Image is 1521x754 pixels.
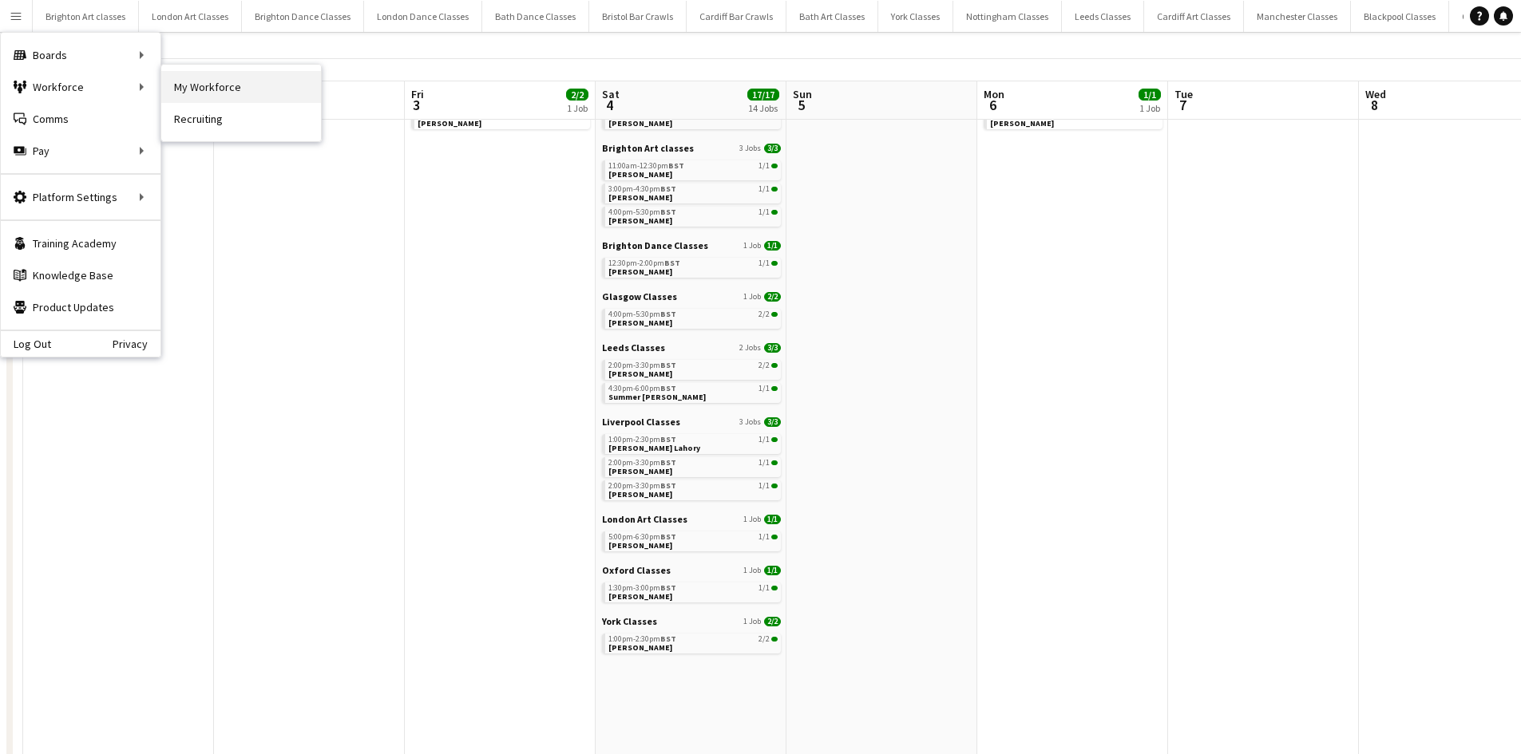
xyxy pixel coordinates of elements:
[600,96,620,114] span: 4
[608,466,672,476] span: Lynsey Brown
[418,118,481,128] span: Sam Avery
[608,540,672,551] span: Anna Philip
[1,39,160,71] div: Boards
[786,1,878,32] button: Bath Art Classes
[608,392,706,402] span: Summer McGibbon
[759,185,770,193] span: 1/1
[411,87,424,101] span: Fri
[759,635,770,643] span: 2/2
[743,241,761,251] span: 1 Job
[660,480,676,491] span: BST
[1139,102,1160,114] div: 1 Job
[608,207,778,225] a: 4:00pm-5:30pmBST1/1[PERSON_NAME]
[608,383,778,401] a: 4:30pm-6:00pmBST1/1Summer [PERSON_NAME]
[1,103,160,135] a: Comms
[660,309,676,319] span: BST
[602,564,781,576] a: Oxford Classes1 Job1/1
[602,290,677,302] span: Glasgow Classes
[608,489,672,499] span: Nicole Beeston
[759,385,770,393] span: 1/1
[660,434,676,444] span: BST
[1139,89,1161,101] span: 1/1
[608,310,676,318] span: 4:00pm-5:30pm
[602,341,781,353] a: Leeds Classes2 Jobs3/3
[984,87,1004,101] span: Mon
[139,1,242,32] button: London Art Classes
[602,290,781,341] div: Glasgow Classes1 Job2/24:00pm-5:30pmBST2/2[PERSON_NAME]
[602,142,781,154] a: Brighton Art classes3 Jobs3/3
[608,162,684,170] span: 11:00am-12:30pm
[771,164,778,168] span: 1/1
[771,312,778,317] span: 2/2
[602,87,620,101] span: Sat
[602,142,694,154] span: Brighton Art classes
[1,135,160,167] div: Pay
[953,1,1062,32] button: Nottingham Classes
[602,239,708,251] span: Brighton Dance Classes
[161,71,321,103] a: My Workforce
[602,416,781,428] a: Liverpool Classes3 Jobs3/3
[608,215,672,226] span: Helen Inniss
[602,341,781,416] div: Leeds Classes2 Jobs3/32:00pm-3:30pmBST2/2[PERSON_NAME]4:30pm-6:00pmBST1/1Summer [PERSON_NAME]
[602,513,687,525] span: London Art Classes
[608,184,778,202] a: 3:00pm-4:30pmBST1/1[PERSON_NAME]
[878,1,953,32] button: York Classes
[764,343,781,353] span: 3/3
[608,385,676,393] span: 4:30pm-6:00pm
[759,361,770,369] span: 2/2
[739,417,761,427] span: 3 Jobs
[161,103,321,135] a: Recruiting
[608,192,672,203] span: Laura Edgoose
[608,360,778,378] a: 2:00pm-3:30pmBST2/2[PERSON_NAME]
[1174,87,1193,101] span: Tue
[660,634,676,644] span: BST
[771,460,778,465] span: 1/1
[771,484,778,488] span: 1/1
[759,208,770,216] span: 1/1
[608,634,778,652] a: 1:00pm-2:30pmBST2/2[PERSON_NAME]
[602,564,781,615] div: Oxford Classes1 Job1/11:30pm-3:00pmBST1/1[PERSON_NAME]
[759,436,770,444] span: 1/1
[759,259,770,267] span: 1/1
[602,290,781,302] a: Glasgow Classes1 Job2/2
[608,591,672,602] span: Lucy Mountfort
[1062,1,1144,32] button: Leeds Classes
[567,102,588,114] div: 1 Job
[1,259,160,291] a: Knowledge Base
[113,338,160,350] a: Privacy
[608,582,778,601] a: 1:30pm-3:00pmBST1/1[PERSON_NAME]
[759,482,770,490] span: 1/1
[608,185,676,193] span: 3:00pm-4:30pm
[608,459,676,467] span: 2:00pm-3:30pm
[608,642,672,653] span: Chloe Newton
[743,566,761,575] span: 1 Job
[602,615,781,627] a: York Classes1 Job2/2
[759,310,770,318] span: 2/2
[771,261,778,266] span: 1/1
[608,259,680,267] span: 12:30pm-2:00pm
[602,513,781,525] a: London Art Classes1 Job1/1
[602,239,781,290] div: Brighton Dance Classes1 Job1/112:30pm-2:00pmBST1/1[PERSON_NAME]
[660,582,676,593] span: BST
[409,96,424,114] span: 3
[608,318,672,328] span: Kristie Lees
[660,531,676,542] span: BST
[759,162,770,170] span: 1/1
[759,533,770,541] span: 1/1
[660,383,676,393] span: BST
[602,416,680,428] span: Liverpool Classes
[764,566,781,575] span: 1/1
[1,227,160,259] a: Training Academy
[608,436,676,444] span: 1:00pm-2:30pm
[608,533,676,541] span: 5:00pm-6:30pm
[790,96,812,114] span: 5
[482,1,589,32] button: Bath Dance Classes
[739,343,761,353] span: 2 Jobs
[608,208,676,216] span: 4:00pm-5:30pm
[1,338,51,350] a: Log Out
[1363,96,1386,114] span: 8
[1,291,160,323] a: Product Updates
[764,617,781,626] span: 2/2
[602,416,781,513] div: Liverpool Classes3 Jobs3/31:00pm-2:30pmBST1/1[PERSON_NAME] Lahory2:00pm-3:30pmBST1/1[PERSON_NAME]...
[602,142,781,239] div: Brighton Art classes3 Jobs3/311:00am-12:30pmBST1/1[PERSON_NAME]3:00pm-4:30pmBST1/1[PERSON_NAME]4:...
